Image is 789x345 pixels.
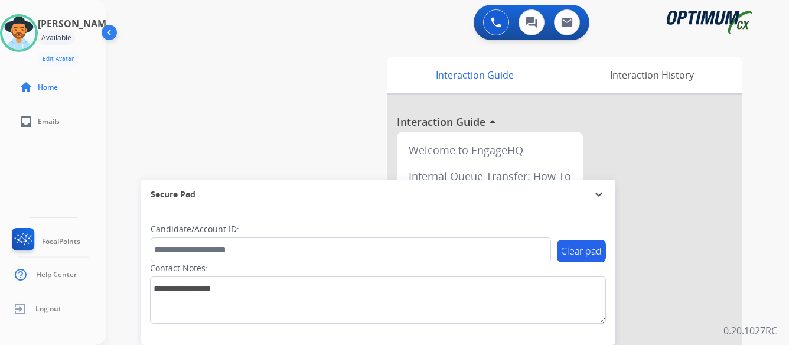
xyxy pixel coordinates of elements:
[557,240,606,262] button: Clear pad
[592,187,606,201] mat-icon: expand_more
[38,117,60,126] span: Emails
[387,57,562,93] div: Interaction Guide
[42,237,80,246] span: FocalPoints
[151,223,239,235] label: Candidate/Account ID:
[19,115,33,129] mat-icon: inbox
[402,163,578,189] div: Internal Queue Transfer: How To
[723,324,777,338] p: 0.20.1027RC
[9,228,80,255] a: FocalPoints
[36,270,77,279] span: Help Center
[38,52,79,66] button: Edit Avatar
[38,31,75,45] div: Available
[402,137,578,163] div: Welcome to EngageHQ
[151,188,195,200] span: Secure Pad
[562,57,742,93] div: Interaction History
[35,304,61,314] span: Log out
[2,17,35,50] img: avatar
[19,80,33,95] mat-icon: home
[150,262,208,274] label: Contact Notes:
[38,83,58,92] span: Home
[38,17,115,31] h3: [PERSON_NAME]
